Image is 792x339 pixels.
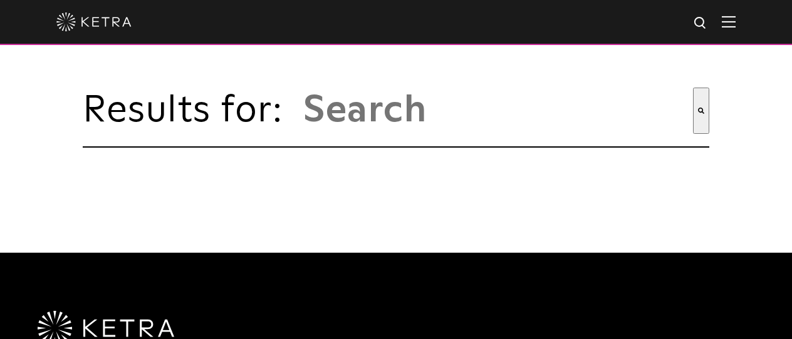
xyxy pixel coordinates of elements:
img: Hamburger%20Nav.svg [722,16,736,28]
input: This is a search field with an auto-suggest feature attached. [302,88,693,134]
img: search icon [693,16,709,31]
img: ketra-logo-2019-white [56,13,132,31]
span: Results for: [83,92,296,129]
button: Search [693,88,709,134]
